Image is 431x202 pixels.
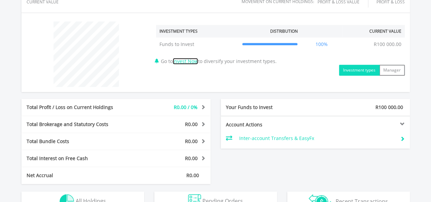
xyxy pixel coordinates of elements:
[342,25,405,37] th: Current Value
[221,121,315,128] div: Account Actions
[375,104,403,110] span: R100 000.00
[185,138,198,144] span: R0.00
[339,65,380,76] button: Investment types
[173,58,198,64] a: Invest Now
[270,28,297,34] div: Distribution
[301,37,342,51] td: 100%
[186,172,199,178] span: R0.00
[151,18,410,76] div: Go to to diversify your investment types.
[185,121,198,127] span: R0.00
[185,155,198,161] span: R0.00
[379,65,405,76] button: Manager
[21,155,132,162] div: Total Interest on Free Cash
[221,104,315,111] div: Your Funds to Invest
[156,25,239,37] th: Investment Types
[21,172,132,179] div: Net Accrual
[21,104,132,111] div: Total Profit / Loss on Current Holdings
[174,104,198,110] span: R0.00 / 0%
[21,121,132,128] div: Total Brokerage and Statutory Costs
[239,133,395,143] td: Inter-account Transfers & EasyFx
[156,37,239,51] td: Funds to Invest
[21,138,132,145] div: Total Bundle Costs
[370,37,405,51] td: R100 000.00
